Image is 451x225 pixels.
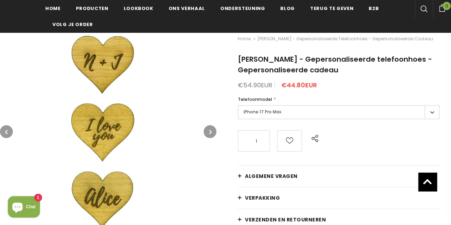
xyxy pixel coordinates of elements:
[245,194,280,201] span: VERPAKKING
[238,35,251,43] a: Home
[238,81,272,90] span: €54.90EUR
[257,35,433,43] span: [PERSON_NAME] - Gepersonaliseerde telefoonhoes - Gepersonaliseerde cadeau
[52,21,93,28] span: Volg je order
[220,5,265,12] span: ondersteuning
[245,173,298,180] span: Algemene vragen
[76,5,108,12] span: Producten
[169,5,205,12] span: Ons verhaal
[310,5,353,12] span: Terug te geven
[238,105,439,119] label: iPhone 17 Pro Max
[6,196,42,219] inbox-online-store-chat: Shopify online store chat
[238,54,432,75] span: [PERSON_NAME] - Gepersonaliseerde telefoonhoes - Gepersonaliseerde cadeau
[238,96,272,102] span: Telefoonmodel
[245,216,326,223] span: Verzenden en retourneren
[52,16,93,32] a: Volg je order
[280,5,295,12] span: Blog
[433,3,451,12] a: 0
[238,165,439,187] a: Algemene vragen
[281,81,317,90] span: €44.80EUR
[238,187,439,209] a: VERPAKKING
[123,5,153,12] span: Lookbook
[45,5,61,12] span: Home
[369,5,379,12] span: B2B
[442,2,451,10] span: 0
